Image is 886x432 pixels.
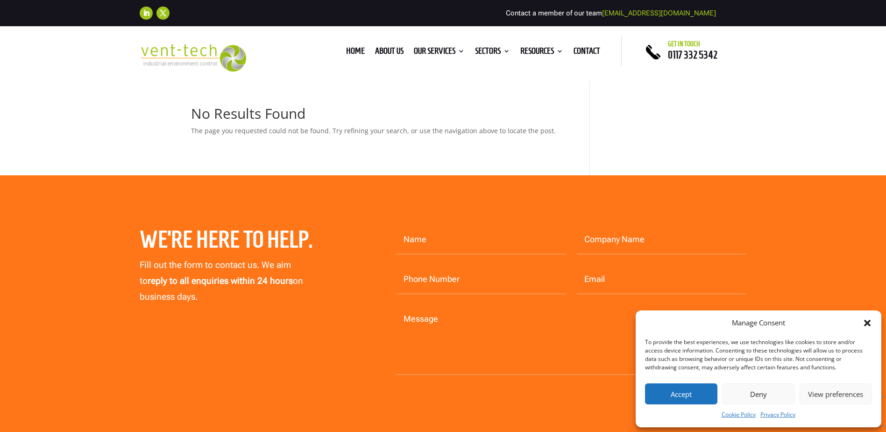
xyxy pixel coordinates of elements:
[475,48,510,58] a: Sectors
[346,48,365,58] a: Home
[140,225,334,258] h2: We’re here to help.
[732,317,785,329] div: Manage Consent
[577,225,747,254] input: Company Name
[191,125,562,137] p: The page you requested could not be found. Try refining your search, or use the navigation above ...
[520,48,563,58] a: Resources
[414,48,465,58] a: Our Services
[396,225,566,254] input: Name
[645,338,871,372] div: To provide the best experiences, we use technologies like cookies to store and/or access device i...
[863,318,872,328] div: Close dialog
[645,383,717,404] button: Accept
[148,275,293,286] strong: reply to all enquiries within 24 hours
[577,265,747,294] input: Email
[668,40,700,48] span: Get in touch
[800,383,872,404] button: View preferences
[396,265,566,294] input: Phone Number
[760,409,795,420] a: Privacy Policy
[722,383,794,404] button: Deny
[140,44,247,72] img: 2023-09-27T08_35_16.549ZVENT-TECH---Clear-background
[574,48,600,58] a: Contact
[722,409,756,420] a: Cookie Policy
[506,9,716,17] span: Contact a member of our team
[140,259,291,286] span: Fill out the form to contact us. We aim to
[140,7,153,20] a: Follow on LinkedIn
[375,48,404,58] a: About us
[668,49,717,60] a: 0117 332 5342
[156,7,170,20] a: Follow on X
[602,9,716,17] a: [EMAIL_ADDRESS][DOMAIN_NAME]
[191,107,562,125] h1: No Results Found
